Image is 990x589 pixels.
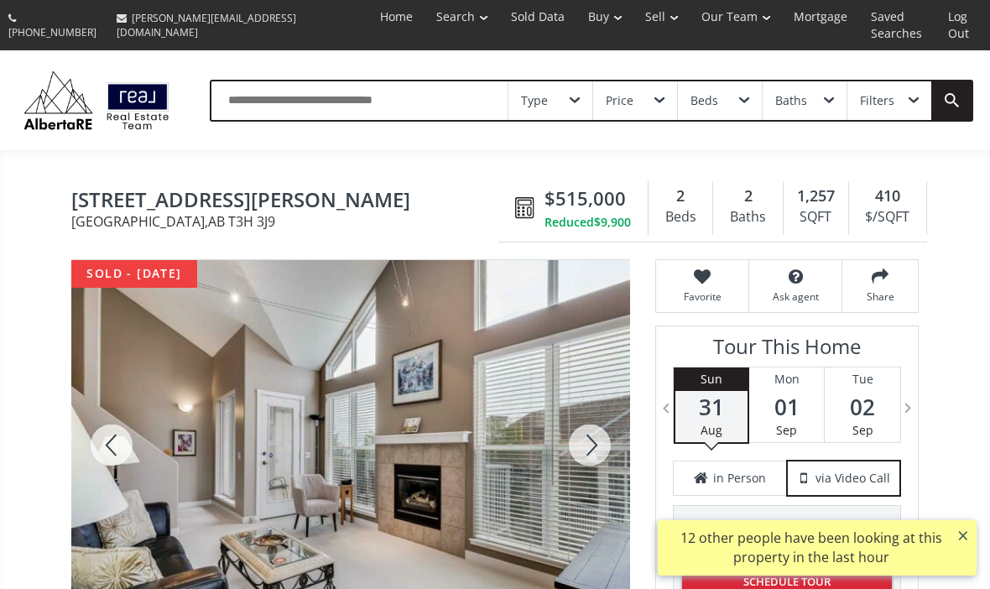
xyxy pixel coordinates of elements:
span: Sep [852,422,873,438]
span: Favorite [664,289,740,304]
span: Sep [776,422,797,438]
div: Beds [657,205,704,230]
span: 01 [749,395,824,419]
span: $9,900 [594,214,631,231]
div: Baths [775,95,807,107]
div: Reduced [544,214,631,231]
span: [GEOGRAPHIC_DATA] , AB T3H 3J9 [71,215,507,228]
span: in Person [713,470,766,487]
button: × [950,520,977,550]
div: Price [606,95,633,107]
div: 410 [857,185,918,207]
span: Share [851,289,909,304]
div: Baths [722,205,774,230]
div: 12 other people have been looking at this property in the last hour [666,529,956,567]
h3: Tour This Home [673,335,901,367]
div: Sun [675,367,748,391]
div: SQFT [792,205,840,230]
span: 1,257 [797,185,835,207]
img: Logo [17,67,176,133]
div: 2 [657,185,704,207]
div: Type [521,95,548,107]
div: 2 [722,185,774,207]
span: [PERSON_NAME][EMAIL_ADDRESS][DOMAIN_NAME] [117,11,296,39]
span: Aug [701,422,722,438]
div: Filters [860,95,894,107]
span: Ask agent [758,289,833,304]
span: $515,000 [544,185,626,211]
div: Tue [825,367,900,391]
span: [PHONE_NUMBER] [8,25,96,39]
span: via Video Call [815,470,890,487]
span: 02 [825,395,900,419]
div: Mon [749,367,824,391]
div: $/SQFT [857,205,918,230]
span: 1101 Patterson View SW [71,189,507,215]
div: sold - [DATE] [71,260,197,288]
a: [PERSON_NAME][EMAIL_ADDRESS][DOMAIN_NAME] [108,3,365,48]
span: 31 [675,395,748,419]
div: Beds [690,95,718,107]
